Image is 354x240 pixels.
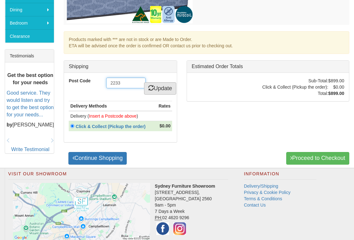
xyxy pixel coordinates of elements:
b: Get the best option for your needs [7,73,53,85]
img: Instagram [172,221,188,237]
img: Click to activate map [13,183,150,240]
strong: $899.00 [328,91,344,96]
td: $899.00 [328,78,344,84]
a: Privacy & Cookie Policy [244,190,291,195]
a: Clearance [5,29,54,43]
a: Click & Collect (Pickup the order) [74,124,149,129]
a: Continue Shopping [68,152,127,165]
h2: Information [244,172,317,180]
h3: Estimated Order Totals [192,64,344,69]
a: Update [144,82,176,95]
a: Delivery/Shipping [244,184,278,189]
strong: Click & Collect (Pickup the order) [76,124,146,129]
label: Post Code [64,78,102,84]
abbr: Phone [155,215,162,220]
td: $0.00 [328,84,344,90]
a: Proceed to Checkout [286,152,349,165]
h3: Shipping [69,64,172,69]
a: Good service. They would listen and try to get the best option for your needs... [7,90,54,117]
a: Bedroom [5,16,54,29]
h2: Visit Our Showroom [8,172,228,180]
a: Dining [5,3,54,16]
td: Click & Collect (Pickup the order): [262,84,328,90]
strong: Rates [159,103,171,108]
a: Write Testimonial [11,147,49,152]
strong: Delivery Methods [70,103,107,108]
div: Testimonials [5,50,54,62]
strong: Sydney Furniture Showroom [155,184,215,189]
td: Delivery ( ) [69,111,156,121]
div: Products marked with *** are not in stock or are Made to Order. ETA will be advised once the orde... [64,31,349,54]
font: Insert a Postcode above [89,114,136,119]
a: Contact Us [244,202,266,208]
td: Total: [262,90,328,97]
b: by [7,122,13,127]
strong: $0.00 [160,123,171,128]
td: Sub-Total: [262,78,328,84]
img: Facebook [155,221,171,237]
a: Terms & Conditions [244,196,282,201]
p: [PERSON_NAME] [7,121,54,129]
